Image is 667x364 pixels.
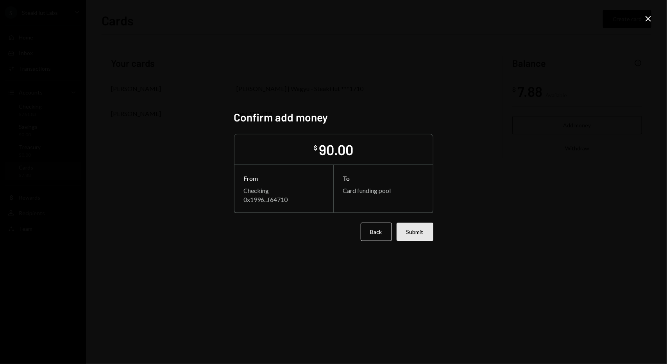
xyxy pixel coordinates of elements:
[319,141,353,158] div: 90.00
[244,175,324,182] div: From
[397,223,433,241] button: Submit
[343,175,424,182] div: To
[361,223,392,241] button: Back
[244,196,324,203] div: 0x1996...f64710
[343,187,424,194] div: Card funding pool
[234,110,433,125] h2: Confirm add money
[314,144,317,152] div: $
[244,187,324,194] div: Checking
